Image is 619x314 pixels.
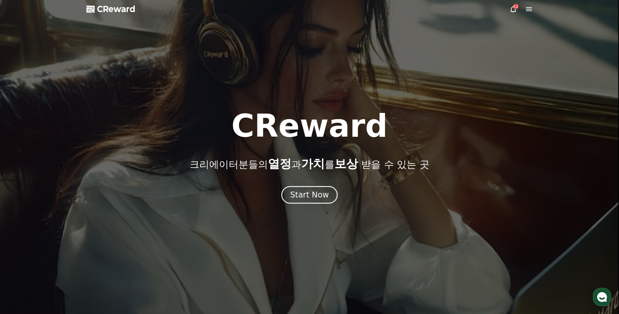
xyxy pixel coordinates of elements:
[513,4,518,9] div: 12
[231,110,388,142] h1: CReward
[509,5,517,13] a: 12
[290,190,329,200] div: Start Now
[281,186,338,204] button: Start Now
[301,157,325,170] span: 가치
[97,4,135,14] span: CReward
[268,157,291,170] span: 열정
[86,4,135,14] a: CReward
[190,157,429,170] p: 크리에이터분들의 과 를 받을 수 있는 곳
[334,157,358,170] span: 보상
[281,193,338,199] a: Start Now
